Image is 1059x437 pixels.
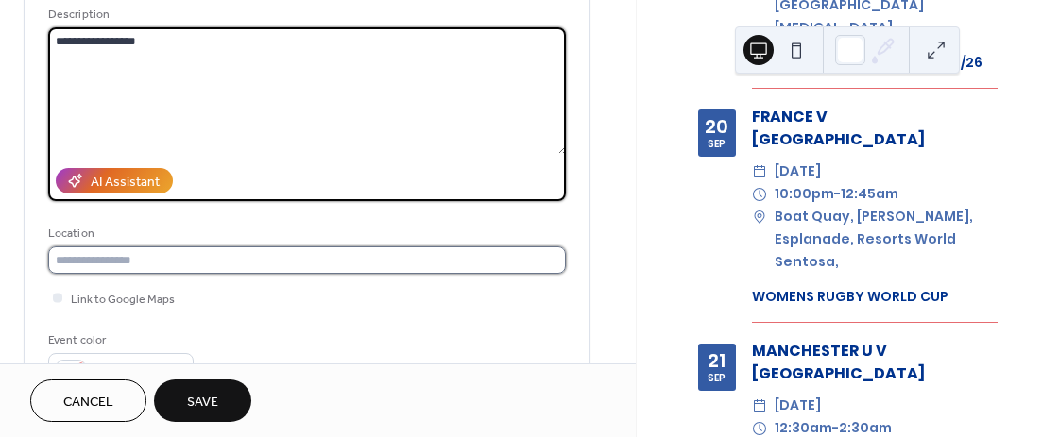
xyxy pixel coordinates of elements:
[708,351,726,370] div: 21
[48,5,562,25] div: Description
[752,287,998,307] div: WOMENS RUGBY WORLD CUP
[71,290,175,310] span: Link to Google Maps
[705,117,728,136] div: 20
[752,160,767,183] div: ​
[708,374,726,383] div: Sep
[834,183,841,206] span: -
[63,393,113,412] span: Cancel
[752,340,998,385] div: MANCHESTER U V [GEOGRAPHIC_DATA]
[91,173,160,193] div: AI Assistant
[752,106,998,151] div: FRANCE V [GEOGRAPHIC_DATA]
[48,330,190,350] div: Event color
[708,140,726,149] div: Sep
[752,206,767,228] div: ​
[841,183,898,206] span: 12:45am
[752,395,767,417] div: ​
[187,393,218,412] span: Save
[775,206,998,273] span: Boat Quay, [PERSON_NAME], Esplanade, Resorts World Sentosa,
[154,379,251,422] button: Save
[775,395,821,417] span: [DATE]
[775,183,834,206] span: 10:00pm
[752,183,767,206] div: ​
[30,379,146,422] button: Cancel
[56,168,173,193] button: AI Assistant
[775,160,821,183] span: [DATE]
[48,224,562,244] div: Location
